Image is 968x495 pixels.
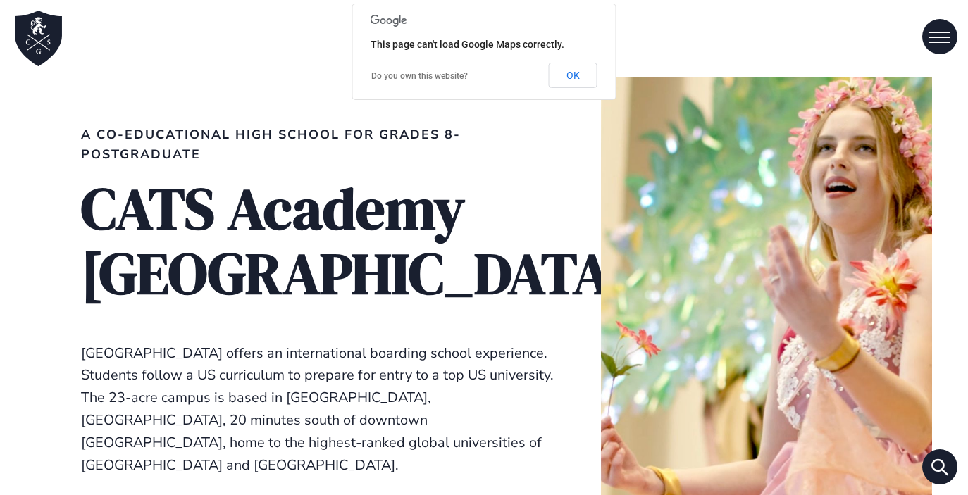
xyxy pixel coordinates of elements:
h2: A co-educational High School for Grades 8-Postgraduate [81,125,565,165]
a: Home [11,11,67,67]
button: Open Menu [922,19,957,54]
a: Do you own this website? [371,71,468,81]
button: OK [549,63,597,88]
h1: CATS Academy [GEOGRAPHIC_DATA] [81,177,565,306]
span: This page can't load Google Maps correctly. [371,39,564,50]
